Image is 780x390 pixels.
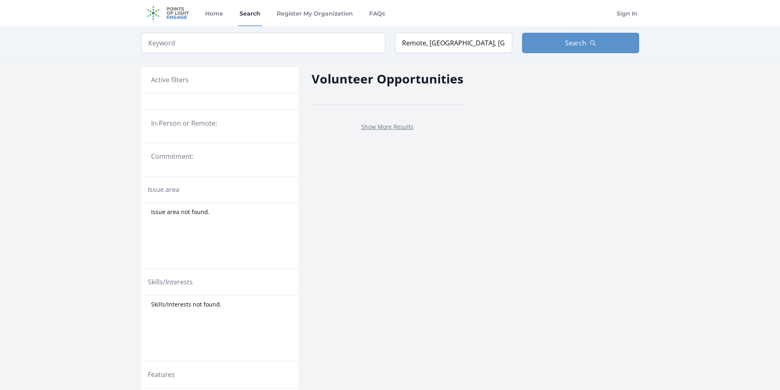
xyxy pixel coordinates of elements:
h3: Active filters [151,75,189,85]
span: Skills/Interests not found. [151,300,222,309]
input: Keyword [141,33,385,53]
button: Search [522,33,639,53]
a: Show More Results [361,123,414,131]
h2: Volunteer Opportunities [312,70,463,88]
legend: Features [148,370,175,379]
legend: Issue area [148,185,179,194]
legend: In-Person or Remote: [151,118,289,128]
span: Issue area not found. [151,208,210,216]
legend: Skills/Interests [148,277,193,287]
span: Search [565,38,586,48]
input: Location [395,33,512,53]
legend: Commitment: [151,151,289,161]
